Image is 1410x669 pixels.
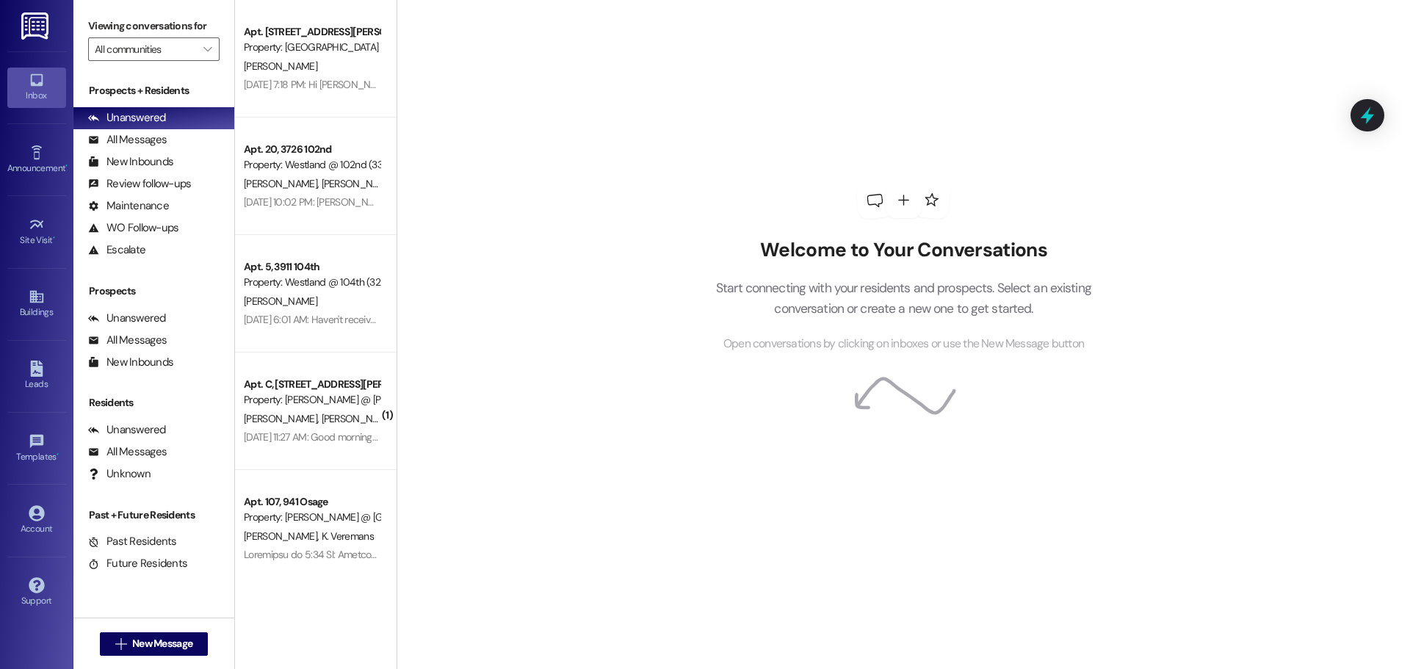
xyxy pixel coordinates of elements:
[244,494,380,510] div: Apt. 107, 941 Osage
[723,335,1084,353] span: Open conversations by clicking on inboxes or use the New Message button
[88,333,167,348] div: All Messages
[244,529,322,543] span: [PERSON_NAME]
[95,37,196,61] input: All communities
[88,154,173,170] div: New Inbounds
[244,177,322,190] span: [PERSON_NAME]
[65,161,68,171] span: •
[244,313,680,326] div: [DATE] 6:01 AM: Haven't received any emails about it , can you let me know when supervisor has se...
[100,632,209,656] button: New Message
[244,392,380,408] div: Property: [PERSON_NAME] @ [PERSON_NAME][GEOGRAPHIC_DATA] ([STREET_ADDRESS][PERSON_NAME] (3298)
[7,356,66,396] a: Leads
[321,529,373,543] span: K. Veremans
[321,177,394,190] span: [PERSON_NAME]
[244,430,897,444] div: [DATE] 11:27 AM: Good morning [PERSON_NAME], my Name is [PERSON_NAME] and i would like to know if...
[693,239,1113,262] h2: Welcome to Your Conversations
[88,466,151,482] div: Unknown
[88,534,177,549] div: Past Residents
[73,395,234,411] div: Residents
[88,242,145,258] div: Escalate
[88,176,191,192] div: Review follow-ups
[244,59,317,73] span: [PERSON_NAME]
[88,556,187,571] div: Future Residents
[203,43,211,55] i: 
[57,449,59,460] span: •
[244,377,380,392] div: Apt. C, [STREET_ADDRESS][PERSON_NAME]
[88,422,166,438] div: Unanswered
[244,24,380,40] div: Apt. [STREET_ADDRESS][PERSON_NAME]
[73,83,234,98] div: Prospects + Residents
[88,355,173,370] div: New Inbounds
[244,40,380,55] div: Property: [GEOGRAPHIC_DATA] @ [PERSON_NAME][GEOGRAPHIC_DATA] ([STREET_ADDRESS][PERSON_NAME]) (3306)
[7,573,66,612] a: Support
[88,220,178,236] div: WO Follow-ups
[132,636,192,651] span: New Message
[21,12,51,40] img: ResiDesk Logo
[244,259,380,275] div: Apt. 5, 3911 104th
[7,284,66,324] a: Buildings
[88,15,220,37] label: Viewing conversations for
[115,638,126,650] i: 
[321,412,394,425] span: [PERSON_NAME]
[244,412,322,425] span: [PERSON_NAME]
[53,233,55,243] span: •
[7,501,66,540] a: Account
[244,510,380,525] div: Property: [PERSON_NAME] @ [GEOGRAPHIC_DATA] (3291)
[244,195,487,209] div: [DATE] 10:02 PM: [PERSON_NAME] están dando la novela
[88,444,167,460] div: All Messages
[7,429,66,469] a: Templates •
[244,294,317,308] span: [PERSON_NAME]
[693,278,1113,319] p: Start connecting with your residents and prospects. Select an existing conversation or create a n...
[244,157,380,173] div: Property: Westland @ 102nd (3307)
[73,283,234,299] div: Prospects
[88,311,166,326] div: Unanswered
[7,212,66,252] a: Site Visit •
[88,132,167,148] div: All Messages
[88,110,166,126] div: Unanswered
[7,68,66,107] a: Inbox
[73,507,234,523] div: Past + Future Residents
[244,142,380,157] div: Apt. 20, 3726 102nd
[244,275,380,290] div: Property: Westland @ 104th (3296)
[88,198,169,214] div: Maintenance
